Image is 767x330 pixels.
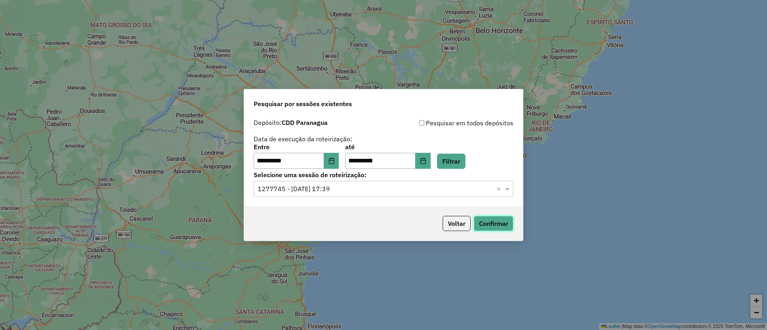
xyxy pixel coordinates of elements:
[437,154,465,169] button: Filtrar
[443,216,471,231] button: Voltar
[324,153,339,169] button: Choose Date
[254,170,513,180] label: Selecione uma sessão de roteirização:
[254,118,328,127] label: Depósito:
[282,119,328,126] strong: CDD Paranagua
[415,153,431,169] button: Choose Date
[345,142,430,152] label: até
[254,142,339,152] label: Entre
[383,118,513,128] div: Pesquisar em todos depósitos
[254,99,352,109] span: Pesquisar por sessões existentes
[474,216,513,231] button: Confirmar
[254,134,352,144] label: Data de execução da roteirização:
[497,184,503,194] span: Clear all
